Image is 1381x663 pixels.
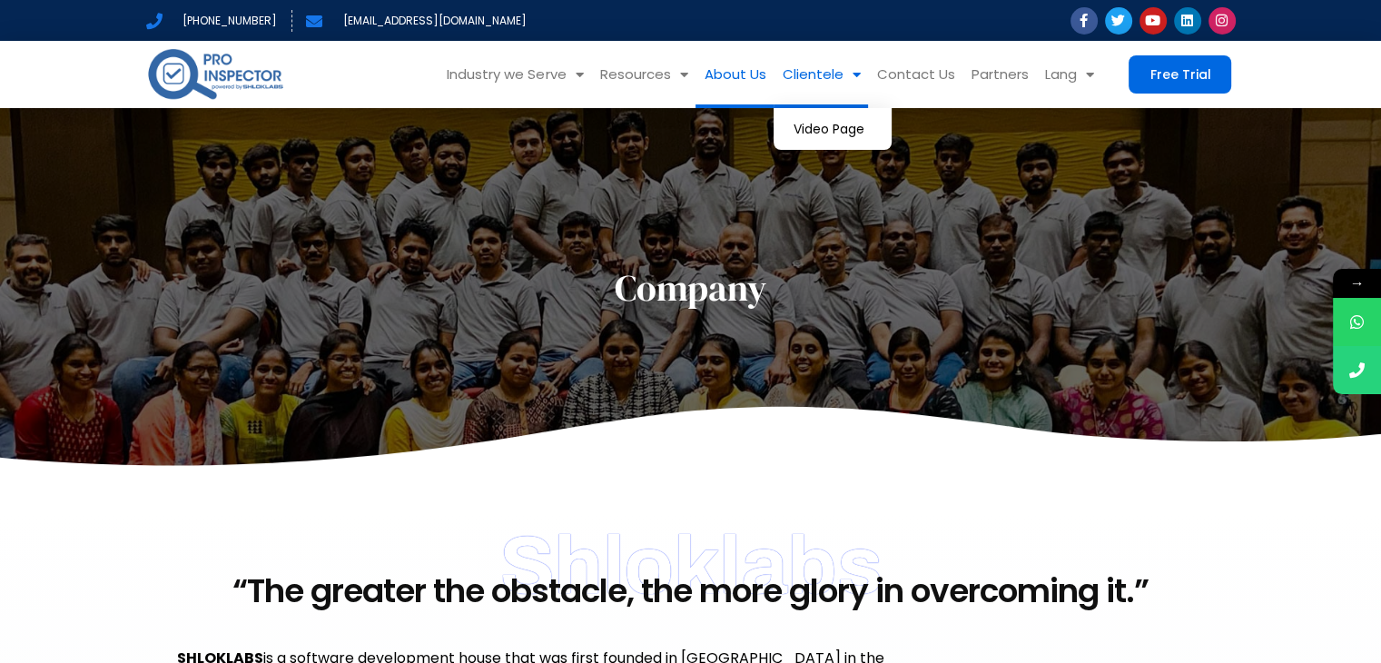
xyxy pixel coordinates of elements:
[146,525,1236,607] p: Shloklabs
[774,108,892,150] ul: Clientele
[313,41,1101,108] nav: Menu
[1129,55,1231,94] a: Free Trial
[155,575,1227,608] div: “The greater the obstacle, the more glory in overcoming it.”
[591,41,695,108] a: Resources
[868,41,962,108] a: Contact Us
[339,10,527,32] span: [EMAIL_ADDRESS][DOMAIN_NAME]
[439,41,591,108] a: Industry we Serve
[774,41,868,108] a: Clientele
[146,45,285,103] img: pro-inspector-logo
[1333,269,1381,298] span: →
[1149,68,1210,81] span: Free Trial
[155,266,1227,310] h1: Company
[306,10,527,32] a: [EMAIL_ADDRESS][DOMAIN_NAME]
[695,41,774,108] a: About Us
[962,41,1036,108] a: Partners
[774,108,892,150] a: Video Page
[1036,41,1101,108] a: Lang
[178,10,277,32] span: [PHONE_NUMBER]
